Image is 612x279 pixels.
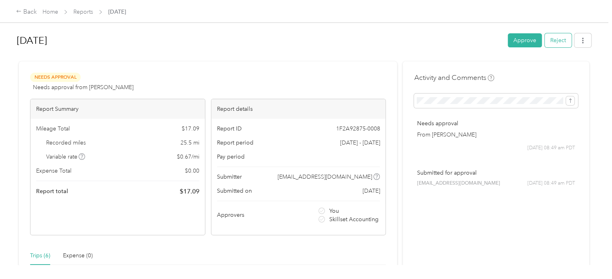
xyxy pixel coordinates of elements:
div: Trips (6) [30,251,50,260]
span: Needs Approval [30,73,81,82]
span: You [329,207,339,215]
p: Needs approval [417,119,575,128]
span: Report ID [217,124,242,133]
span: Needs approval from [PERSON_NAME] [33,83,134,92]
span: [EMAIL_ADDRESS][DOMAIN_NAME] [417,180,500,187]
div: Back [16,7,37,17]
h1: Aug 2025 [17,31,502,50]
div: Expense (0) [63,251,93,260]
span: [DATE] - [DATE] [340,138,380,147]
h4: Activity and Comments [414,73,494,83]
div: Report Summary [30,99,205,119]
span: Submitted on [217,187,252,195]
span: [DATE] 08:49 am PDT [527,180,575,187]
span: $ 0.67 / mi [177,153,199,161]
span: $ 17.09 [182,124,199,133]
span: Recorded miles [46,138,86,147]
span: [DATE] [362,187,380,195]
p: From [PERSON_NAME] [417,130,575,139]
span: Skillset Accounting [329,215,379,224]
span: Variable rate [46,153,85,161]
span: Mileage Total [36,124,70,133]
span: $ 0.00 [185,167,199,175]
button: Reject [545,33,571,47]
span: $ 17.09 [180,187,199,196]
a: Home [43,8,58,15]
span: [EMAIL_ADDRESS][DOMAIN_NAME] [278,173,372,181]
span: Report period [217,138,253,147]
div: Report details [211,99,386,119]
iframe: Everlance-gr Chat Button Frame [567,234,612,279]
span: Submitter [217,173,242,181]
span: [DATE] 08:49 am PDT [527,145,575,152]
span: Pay period [217,153,245,161]
p: Submitted for approval [417,169,575,177]
a: Reports [73,8,93,15]
span: Report total [36,187,68,196]
button: Approve [508,33,542,47]
span: 25.5 mi [180,138,199,147]
span: 1F2A92875-0008 [336,124,380,133]
span: [DATE] [108,8,126,16]
span: Expense Total [36,167,71,175]
span: Approvers [217,211,244,219]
